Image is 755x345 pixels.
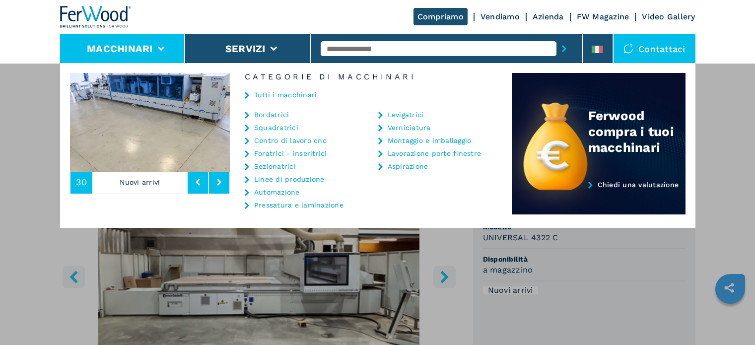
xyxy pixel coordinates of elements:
[254,189,300,196] a: Automazione
[480,12,520,21] a: Vendiamo
[388,111,424,118] a: Levigatrici
[614,34,695,64] div: Contattaci
[413,8,468,25] a: Compriamo
[254,111,289,118] a: Bordatrici
[254,176,325,183] a: Linee di produzione
[588,108,686,155] div: Ferwood compra i tuoi macchinari
[70,73,230,172] img: image
[556,37,572,60] button: submit-button
[60,6,132,28] img: Ferwood
[254,91,317,98] a: Tutti i macchinari
[87,43,153,55] button: Macchinari
[254,163,296,170] a: Sezionatrici
[388,124,431,131] a: Verniciatura
[254,202,343,208] a: Pressatura e laminazione
[388,137,472,144] a: Montaggio e imballaggio
[512,181,686,215] a: Chiedi una valutazione
[254,124,298,131] a: Squadratrici
[533,12,564,21] a: Azienda
[577,12,629,21] a: FW Magazine
[623,44,633,54] img: Contattaci
[76,178,87,187] span: 30
[230,73,512,81] h6: Categorie di Macchinari
[92,171,188,194] p: Nuovi arrivi
[254,137,327,144] a: Centro di lavoro cnc
[230,73,390,172] img: image
[642,12,695,21] a: Video Gallery
[388,163,428,170] a: Aspirazione
[254,150,327,157] a: Foratrici - inseritrici
[225,43,266,55] button: Servizi
[388,150,481,157] a: Lavorazione porte finestre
